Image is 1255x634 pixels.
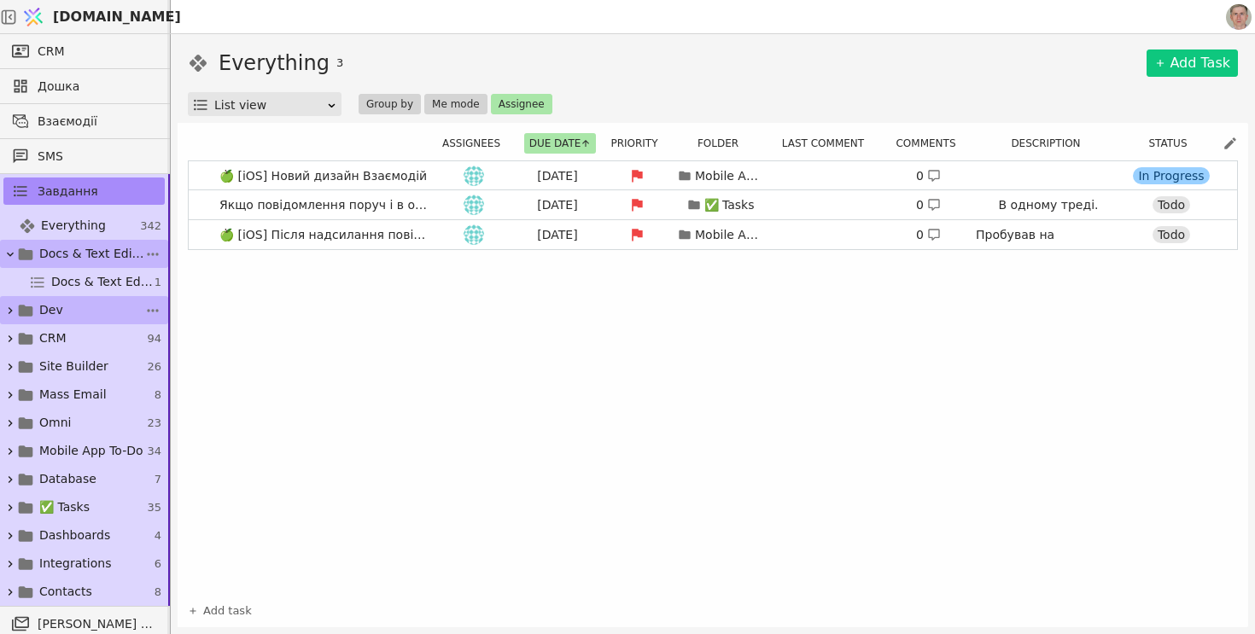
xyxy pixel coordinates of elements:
div: Last comment [773,133,884,154]
div: [DATE] [519,226,596,244]
span: 7 [155,471,161,488]
span: 1 [155,274,161,291]
span: 🍏 [iOS] Новий дизайн Взаємодій [213,164,434,189]
button: Last comment [777,133,879,154]
span: Add task [203,602,252,619]
div: 0 [916,196,941,214]
div: Todo [1153,226,1190,243]
a: Завдання [3,177,165,205]
p: Пробував на [GEOGRAPHIC_DATA] [976,226,1121,262]
span: 94 [147,330,161,347]
button: Folder [692,133,754,154]
p: ✅ Tasks [704,196,755,214]
button: Priority [605,133,673,154]
button: Assignee [491,94,552,114]
span: 4 [155,527,161,544]
span: Database [39,470,96,488]
div: Description [978,133,1124,154]
div: 0 [916,226,941,244]
a: Дошка [3,73,165,100]
span: 34 [147,443,161,460]
span: Dev [39,301,63,319]
span: Дошка [38,78,156,96]
button: Assignees [437,133,516,154]
a: 🍏 [iOS] Новий дизайн Взаємодійih[DATE]Mobile App To-Do0 In Progress [189,161,1237,190]
img: ih [464,195,484,215]
span: 8 [155,584,161,601]
div: Folder [680,133,766,154]
span: 🍏 [iOS] Після надсилання повідомлення його не видно [213,223,435,247]
a: [DOMAIN_NAME] [17,1,171,33]
span: Site Builder [39,358,108,375]
div: Comments [890,133,972,154]
span: Docs & Text Editor [39,245,144,263]
img: ih [464,166,484,186]
div: 0 [916,167,941,185]
p: Mobile App To-Do [695,167,763,185]
img: Logo [20,1,46,33]
span: Якщо повідомлення поруч і в один день то мають бути разом [213,193,435,218]
p: Mobile App To-Do [695,226,763,244]
a: Add task [188,602,252,619]
span: 3 [336,55,343,72]
img: ih [464,224,484,245]
span: 342 [140,218,161,235]
span: 23 [147,415,161,432]
img: 1560949290925-CROPPED-IMG_0201-2-.jpg [1226,4,1252,30]
button: Me mode [424,94,487,114]
span: ✅ Tasks [39,498,90,516]
span: CRM [38,43,65,61]
span: Contacts [39,583,92,601]
div: Assignees [438,133,515,154]
div: [DATE] [519,196,596,214]
span: Завдання [38,183,98,201]
button: Status [1143,133,1202,154]
div: Status [1130,133,1216,154]
div: In Progress [1133,167,1209,184]
a: Якщо повідомлення поруч і в один день то мають бути разомih[DATE]✅ Tasks0 В одному треді.Todo [189,190,1237,219]
span: Integrations [39,555,111,573]
a: Add Task [1147,49,1238,77]
span: Everything [41,217,106,235]
span: 6 [155,555,161,573]
p: В одному треді. [999,196,1099,214]
a: CRM [3,38,165,65]
button: Due date [524,133,597,154]
div: Due date [522,133,598,154]
div: List view [214,93,326,117]
a: SMS [3,143,165,170]
span: SMS [38,148,156,166]
span: CRM [39,329,67,347]
span: Omni [39,414,71,432]
span: Docs & Text Editor tasks [51,273,155,291]
button: Description [1006,133,1095,154]
span: Mobile App To-Do [39,442,143,460]
span: [PERSON_NAME] розсилки [38,615,156,633]
div: Priority [605,133,674,154]
span: Взаємодії [38,113,156,131]
button: Comments [890,133,971,154]
span: 26 [147,358,161,375]
span: 35 [147,499,161,516]
span: Mass Email [39,386,107,404]
div: [DATE] [519,167,596,185]
div: Todo [1153,196,1190,213]
span: [DOMAIN_NAME] [53,7,181,27]
a: 🍏 [iOS] Після надсилання повідомлення його не видноih[DATE]Mobile App To-Do0 Пробував на [GEOGRAP... [189,220,1237,249]
span: 8 [155,387,161,404]
h1: Everything [219,48,330,79]
button: Group by [359,94,421,114]
a: Взаємодії [3,108,165,135]
span: Dashboards [39,526,110,544]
